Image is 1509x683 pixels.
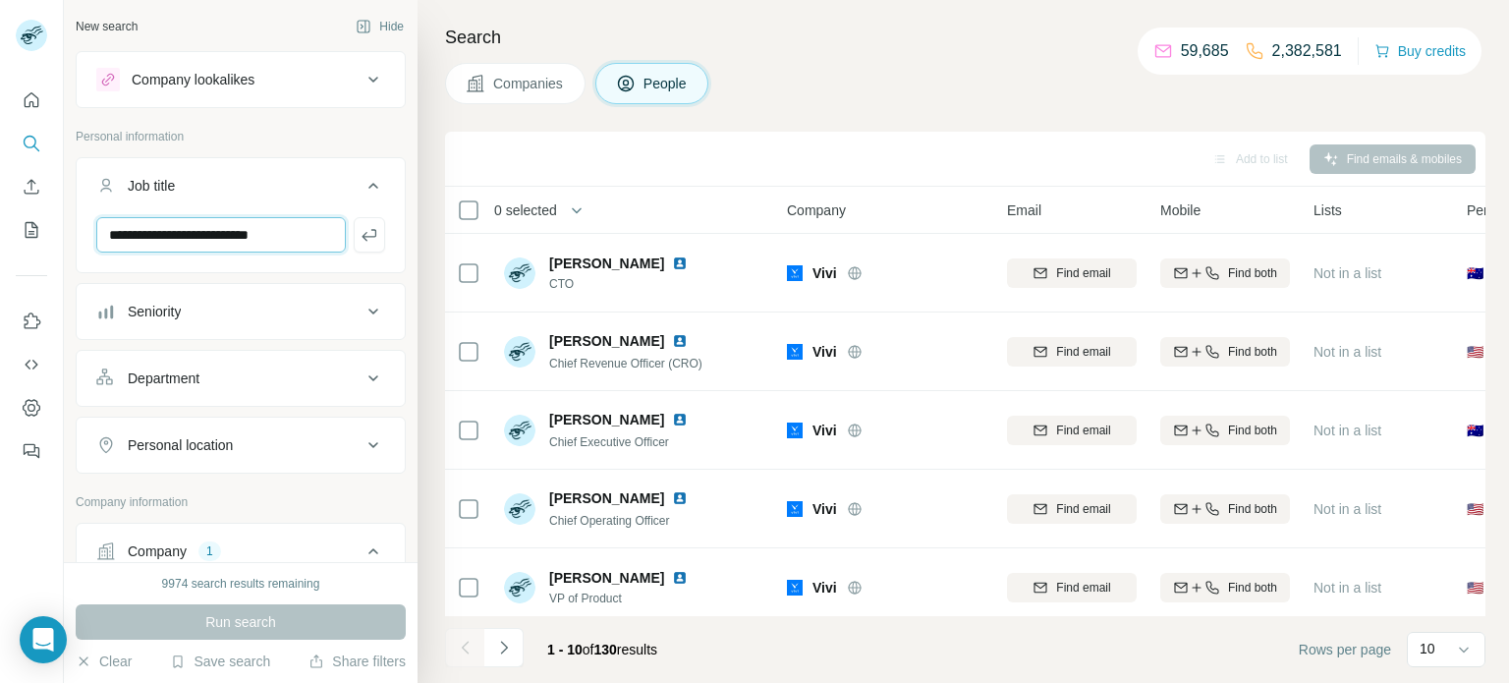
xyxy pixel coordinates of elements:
span: Not in a list [1313,265,1381,281]
button: Company lookalikes [77,56,405,103]
span: Vivi [812,263,837,283]
img: Logo of Vivi [787,344,803,360]
img: Avatar [504,572,535,603]
img: Logo of Vivi [787,423,803,438]
span: Find both [1228,500,1277,518]
img: LinkedIn logo [672,412,688,427]
button: Department [77,355,405,402]
button: My lists [16,212,47,248]
button: Use Surfe API [16,347,47,382]
button: Buy credits [1374,37,1466,65]
p: 2,382,581 [1272,39,1342,63]
button: Find email [1007,416,1137,445]
img: Logo of Vivi [787,265,803,281]
div: Personal location [128,435,233,455]
span: 🇦🇺 [1467,421,1483,440]
span: Rows per page [1299,640,1391,659]
button: Clear [76,652,132,671]
span: Find both [1228,264,1277,282]
img: LinkedIn logo [672,333,688,349]
button: Navigate to next page [484,628,524,667]
button: Hide [342,12,418,41]
p: 59,685 [1181,39,1229,63]
span: Find email [1056,500,1110,518]
button: Find email [1007,258,1137,288]
span: Find both [1228,579,1277,597]
button: Share filters [308,652,406,671]
span: results [547,642,657,657]
span: Not in a list [1313,344,1381,360]
span: [PERSON_NAME] [549,488,664,508]
span: People [643,74,689,93]
div: Seniority [128,302,181,321]
span: Not in a list [1313,423,1381,438]
img: Avatar [504,336,535,368]
button: Dashboard [16,390,47,426]
span: Vivi [812,499,837,519]
span: 🇺🇸 [1467,499,1483,519]
p: 10 [1420,639,1435,658]
span: Find email [1056,422,1110,439]
span: Find email [1056,264,1110,282]
button: Save search [170,652,270,671]
span: Chief Operating Officer [549,514,670,528]
img: LinkedIn logo [672,570,688,586]
span: 1 - 10 [547,642,583,657]
img: Logo of Vivi [787,501,803,517]
button: Find both [1160,258,1290,288]
button: Find email [1007,573,1137,602]
button: Company1 [77,528,405,583]
button: Quick start [16,83,47,118]
button: Use Surfe on LinkedIn [16,304,47,339]
span: VP of Product [549,590,711,607]
span: Find email [1056,343,1110,361]
button: Find both [1160,494,1290,524]
p: Company information [76,493,406,511]
span: Not in a list [1313,580,1381,596]
span: Chief Executive Officer [549,435,669,449]
span: [PERSON_NAME] [549,331,664,351]
span: Chief Revenue Officer (CRO) [549,357,702,370]
div: Company [128,541,187,561]
span: Find both [1228,422,1277,439]
img: LinkedIn logo [672,490,688,506]
button: Job title [77,162,405,217]
img: Avatar [504,415,535,446]
img: Avatar [504,257,535,289]
span: Lists [1313,200,1342,220]
span: of [583,642,594,657]
span: Mobile [1160,200,1201,220]
button: Seniority [77,288,405,335]
span: Find both [1228,343,1277,361]
span: 🇦🇺 [1467,263,1483,283]
div: Company lookalikes [132,70,254,89]
p: Personal information [76,128,406,145]
div: Open Intercom Messenger [20,616,67,663]
span: Find email [1056,579,1110,597]
img: Logo of Vivi [787,580,803,596]
button: Enrich CSV [16,169,47,204]
div: Job title [128,176,175,196]
span: Email [1007,200,1041,220]
span: [PERSON_NAME] [549,254,664,273]
span: 130 [594,642,617,657]
button: Find email [1007,337,1137,367]
span: Not in a list [1313,501,1381,517]
button: Find email [1007,494,1137,524]
button: Find both [1160,337,1290,367]
button: Find both [1160,416,1290,445]
button: Personal location [77,422,405,469]
span: Company [787,200,846,220]
span: CTO [549,275,711,293]
img: Avatar [504,493,535,525]
div: New search [76,18,138,35]
img: LinkedIn logo [672,256,688,271]
span: Companies [493,74,565,93]
span: [PERSON_NAME] [549,568,664,588]
button: Feedback [16,433,47,469]
button: Find both [1160,573,1290,602]
span: Vivi [812,421,837,440]
button: Search [16,126,47,161]
div: 1 [198,542,221,560]
h4: Search [445,24,1485,51]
